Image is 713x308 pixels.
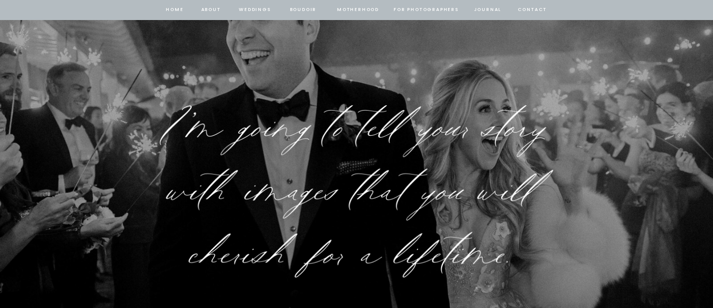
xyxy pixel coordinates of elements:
[165,6,184,15] a: home
[394,6,459,15] a: for photographers
[200,6,221,15] a: about
[472,6,503,15] a: journal
[516,6,548,15] a: contact
[337,6,379,15] a: Motherhood
[238,6,272,15] a: Weddings
[289,6,317,15] a: BOUDOIR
